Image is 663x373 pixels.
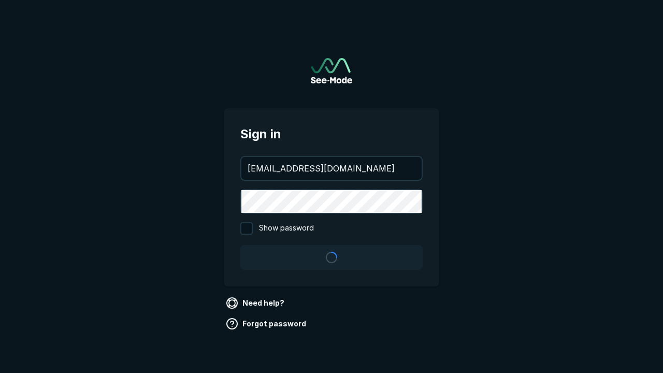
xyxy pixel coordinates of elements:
input: your@email.com [241,157,422,180]
span: Sign in [240,125,423,144]
span: Show password [259,222,314,235]
img: See-Mode Logo [311,58,352,83]
a: Forgot password [224,315,310,332]
a: Need help? [224,295,289,311]
a: Go to sign in [311,58,352,83]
